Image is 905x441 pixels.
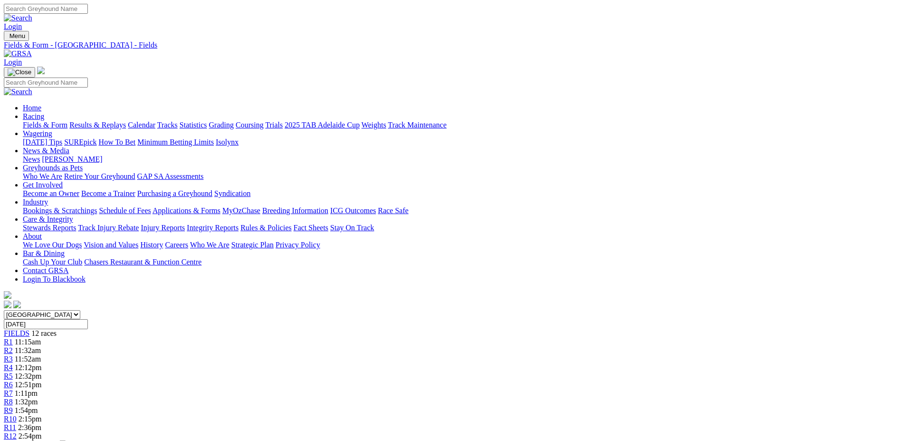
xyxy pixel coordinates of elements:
[15,389,38,397] span: 1:11pm
[330,224,374,232] a: Stay On Track
[4,301,11,308] img: facebook.svg
[23,164,83,172] a: Greyhounds as Pets
[23,215,73,223] a: Care & Integrity
[187,224,238,232] a: Integrity Reports
[4,291,11,299] img: logo-grsa-white.png
[262,206,328,215] a: Breeding Information
[15,398,38,406] span: 1:32pm
[4,415,17,423] a: R10
[23,206,901,215] div: Industry
[4,329,29,337] a: FIELDS
[15,381,42,389] span: 12:51pm
[18,423,41,431] span: 2:36pm
[209,121,234,129] a: Grading
[64,172,135,180] a: Retire Your Greyhound
[4,31,29,41] button: Toggle navigation
[23,224,76,232] a: Stewards Reports
[23,138,62,146] a: [DATE] Tips
[141,224,185,232] a: Injury Reports
[140,241,163,249] a: History
[4,49,32,58] img: GRSA
[180,121,207,129] a: Statistics
[4,398,13,406] a: R8
[294,224,328,232] a: Fact Sheets
[4,4,88,14] input: Search
[137,189,212,197] a: Purchasing a Greyhound
[231,241,274,249] a: Strategic Plan
[23,172,901,181] div: Greyhounds as Pets
[13,301,21,308] img: twitter.svg
[330,206,376,215] a: ICG Outcomes
[23,241,901,249] div: About
[23,266,68,274] a: Contact GRSA
[99,206,151,215] a: Schedule of Fees
[4,338,13,346] a: R1
[157,121,178,129] a: Tracks
[190,241,229,249] a: Who We Are
[23,112,44,120] a: Racing
[216,138,238,146] a: Isolynx
[23,155,901,164] div: News & Media
[8,69,31,76] img: Close
[42,155,102,163] a: [PERSON_NAME]
[4,389,13,397] a: R7
[81,189,135,197] a: Become a Trainer
[23,198,48,206] a: Industry
[4,372,13,380] a: R5
[23,147,69,155] a: News & Media
[4,88,32,96] img: Search
[165,241,188,249] a: Careers
[23,129,52,137] a: Wagering
[31,329,57,337] span: 12 races
[23,206,97,215] a: Bookings & Scratchings
[4,41,901,49] a: Fields & Form - [GEOGRAPHIC_DATA] - Fields
[4,363,13,372] a: R4
[23,241,82,249] a: We Love Our Dogs
[265,121,283,129] a: Trials
[4,355,13,363] a: R3
[236,121,264,129] a: Coursing
[23,249,65,257] a: Bar & Dining
[23,258,82,266] a: Cash Up Your Club
[23,155,40,163] a: News
[4,78,88,88] input: Search
[23,121,901,129] div: Racing
[4,22,22,30] a: Login
[4,406,13,414] a: R9
[84,241,138,249] a: Vision and Values
[23,172,62,180] a: Who We Are
[137,172,204,180] a: GAP SA Assessments
[4,58,22,66] a: Login
[4,346,13,354] a: R2
[23,181,63,189] a: Get Involved
[214,189,250,197] a: Syndication
[37,67,45,74] img: logo-grsa-white.png
[4,423,16,431] span: R11
[23,232,42,240] a: About
[378,206,408,215] a: Race Safe
[4,381,13,389] a: R6
[23,189,79,197] a: Become an Owner
[285,121,360,129] a: 2025 TAB Adelaide Cup
[78,224,139,232] a: Track Injury Rebate
[23,224,901,232] div: Care & Integrity
[388,121,447,129] a: Track Maintenance
[23,275,86,283] a: Login To Blackbook
[4,14,32,22] img: Search
[15,363,42,372] span: 12:12pm
[23,189,901,198] div: Get Involved
[222,206,260,215] a: MyOzChase
[276,241,320,249] a: Privacy Policy
[23,138,901,147] div: Wagering
[15,406,38,414] span: 1:54pm
[362,121,386,129] a: Weights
